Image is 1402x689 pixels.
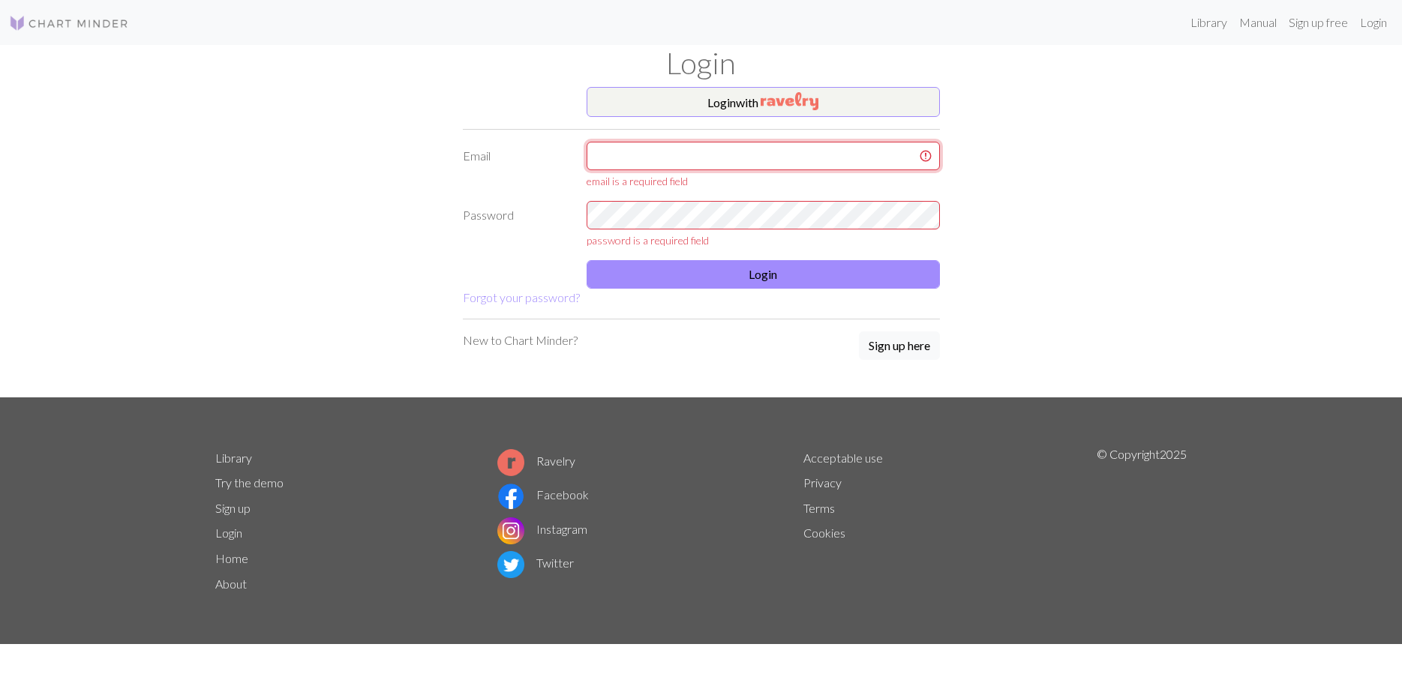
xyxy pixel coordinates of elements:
a: Login [1354,7,1393,37]
a: Library [215,451,252,465]
img: Facebook logo [497,483,524,510]
a: Sign up [215,501,251,515]
a: Sign up here [859,331,940,361]
img: Logo [9,14,129,32]
a: Twitter [497,556,574,570]
a: Cookies [803,526,845,540]
img: Ravelry [761,92,818,110]
img: Twitter logo [497,551,524,578]
a: Sign up free [1283,7,1354,37]
a: About [215,577,247,591]
p: New to Chart Minder? [463,331,578,349]
a: Ravelry [497,454,575,468]
a: Login [215,526,242,540]
a: Terms [803,501,835,515]
h1: Login [206,45,1196,81]
button: Login [587,260,940,289]
img: Ravelry logo [497,449,524,476]
a: Library [1184,7,1233,37]
a: Instagram [497,522,587,536]
div: email is a required field [587,173,940,189]
a: Facebook [497,487,589,502]
a: Try the demo [215,475,284,490]
div: password is a required field [587,232,940,248]
a: Forgot your password? [463,290,580,304]
button: Loginwith [587,87,940,117]
a: Manual [1233,7,1283,37]
p: © Copyright 2025 [1097,445,1187,597]
label: Email [454,142,578,189]
a: Privacy [803,475,842,490]
a: Home [215,551,248,565]
label: Password [454,201,578,248]
button: Sign up here [859,331,940,360]
a: Acceptable use [803,451,883,465]
img: Instagram logo [497,517,524,544]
